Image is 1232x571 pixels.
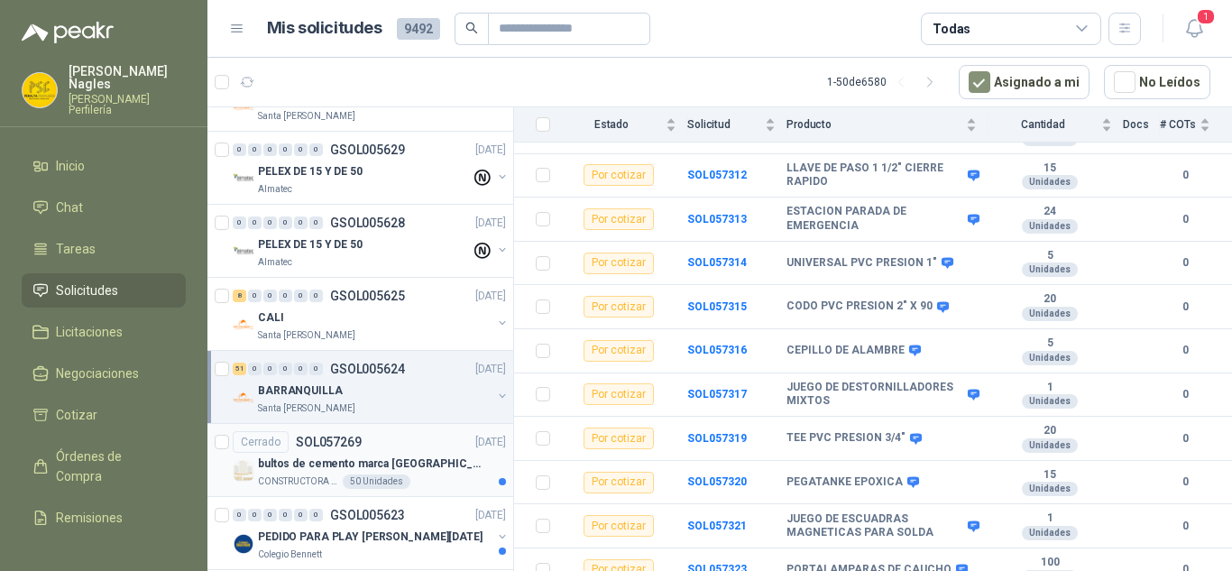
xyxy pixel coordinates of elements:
b: 0 [1160,518,1210,535]
div: 0 [263,143,277,156]
div: 0 [263,290,277,302]
div: 8 [233,290,246,302]
button: 1 [1178,13,1210,45]
b: 0 [1160,299,1210,316]
div: Unidades [1022,394,1078,409]
a: 51 0 0 0 0 0 GSOL005624[DATE] Company LogoBARRANQUILLASanta [PERSON_NAME] [233,358,510,416]
p: PELEX DE 15 Y DE 50 [258,163,363,180]
a: Remisiones [22,501,186,535]
b: LLAVE DE PASO 1 1/2" CIERRE RAPIDO [786,161,963,189]
a: SOL057317 [687,388,747,401]
p: PELEX DE 15 Y DE 50 [258,236,363,253]
p: Santa [PERSON_NAME] [258,401,355,416]
div: 0 [309,143,323,156]
b: PEGATANKE EPOXICA [786,475,903,490]
img: Company Logo [233,387,254,409]
div: Por cotizar [584,515,654,537]
b: 0 [1160,474,1210,491]
div: 50 Unidades [343,474,410,489]
div: 0 [294,216,308,229]
p: GSOL005623 [330,509,405,521]
b: CEPILLO DE ALAMBRE [786,344,905,358]
p: [DATE] [475,288,506,305]
b: 1 [988,381,1112,395]
img: Company Logo [233,533,254,555]
a: Tareas [22,232,186,266]
a: SOL057313 [687,213,747,226]
div: Por cotizar [584,340,654,362]
div: Unidades [1022,526,1078,540]
div: Por cotizar [584,472,654,493]
div: 0 [294,363,308,375]
p: GSOL005624 [330,363,405,375]
div: Unidades [1022,438,1078,453]
a: Solicitudes [22,273,186,308]
div: 0 [233,143,246,156]
b: SOL057314 [687,256,747,269]
p: [DATE] [475,507,506,524]
div: Por cotizar [584,253,654,274]
p: [DATE] [475,142,506,159]
p: bultos de cemento marca [GEOGRAPHIC_DATA][PERSON_NAME]- Entrega en [GEOGRAPHIC_DATA]-Cauca [258,456,483,473]
a: SOL057316 [687,344,747,356]
span: Chat [56,198,83,217]
b: TEE PVC PRESION 3/4" [786,431,906,446]
div: 0 [233,216,246,229]
div: Unidades [1022,482,1078,496]
a: Chat [22,190,186,225]
div: Unidades [1022,351,1078,365]
div: 0 [294,143,308,156]
div: 0 [279,143,292,156]
th: # COTs [1160,107,1232,143]
p: GSOL005628 [330,216,405,229]
b: SOL057321 [687,520,747,532]
b: ESTACION PARADA DE EMERGENCIA [786,205,963,233]
div: 0 [263,509,277,521]
b: 0 [1160,430,1210,447]
span: Solicitudes [56,281,118,300]
p: [DATE] [475,434,506,451]
span: Solicitud [687,118,761,131]
div: 0 [309,509,323,521]
h1: Mis solicitudes [267,15,382,41]
a: SOL057319 [687,432,747,445]
a: 8 0 0 0 0 0 GSOL005625[DATE] Company LogoCALISanta [PERSON_NAME] [233,285,510,343]
img: Company Logo [233,168,254,189]
b: 0 [1160,167,1210,184]
b: 15 [988,161,1112,176]
img: Company Logo [233,314,254,336]
div: 0 [309,363,323,375]
span: Producto [786,118,962,131]
img: Company Logo [23,73,57,107]
div: Por cotizar [584,428,654,449]
div: Cerrado [233,431,289,453]
b: 1 [988,511,1112,526]
div: Unidades [1022,307,1078,321]
div: 0 [294,290,308,302]
img: Company Logo [233,241,254,262]
b: JUEGO DE DESTORNILLADORES MIXTOS [786,381,963,409]
div: Unidades [1022,219,1078,234]
p: [PERSON_NAME] Perfilería [69,94,186,115]
span: Inicio [56,156,85,176]
a: SOL057312 [687,169,747,181]
a: Licitaciones [22,315,186,349]
span: Tareas [56,239,96,259]
b: SOL057320 [687,475,747,488]
img: Company Logo [233,460,254,482]
b: 100 [988,556,1112,570]
p: PEDIDO PARA PLAY [PERSON_NAME][DATE] [258,529,483,546]
button: Asignado a mi [959,65,1089,99]
p: Almatec [258,255,292,270]
span: 9492 [397,18,440,40]
p: Colegio Bennett [258,548,322,562]
b: SOL057315 [687,300,747,313]
b: 0 [1160,386,1210,403]
span: # COTs [1160,118,1196,131]
a: 0 0 0 0 0 0 GSOL005629[DATE] Company LogoPELEX DE 15 Y DE 50Almatec [233,139,510,197]
th: Solicitud [687,107,786,143]
div: 0 [233,509,246,521]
